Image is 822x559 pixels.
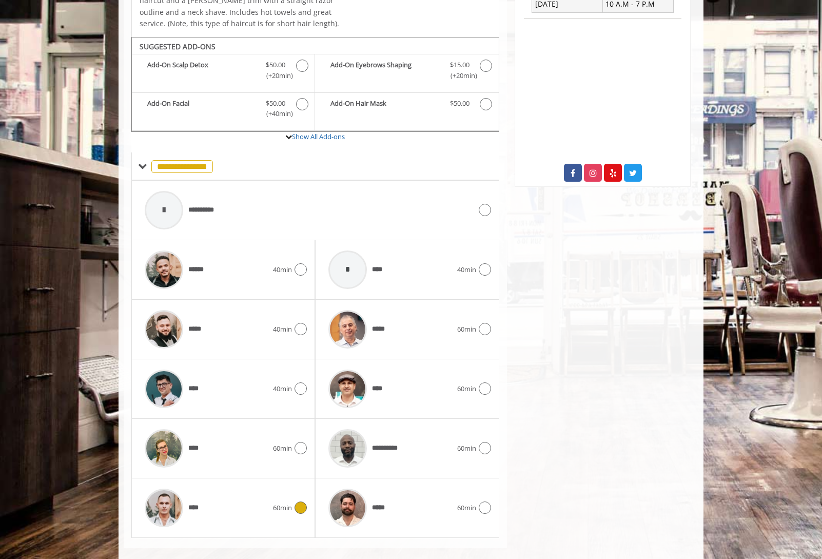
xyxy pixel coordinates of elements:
[450,60,469,70] span: $15.00
[330,60,439,81] b: Add-On Eyebrows Shaping
[457,443,476,454] span: 60min
[457,503,476,513] span: 60min
[261,70,291,81] span: (+20min )
[320,60,493,84] label: Add-On Eyebrows Shaping
[261,108,291,119] span: (+40min )
[273,383,292,394] span: 40min
[273,264,292,275] span: 40min
[131,37,499,132] div: The Made Man Haircut And Beard Trim Add-onS
[137,98,309,122] label: Add-On Facial
[273,443,292,454] span: 60min
[457,383,476,394] span: 60min
[266,60,285,70] span: $50.00
[147,98,256,120] b: Add-On Facial
[444,70,475,81] span: (+20min )
[320,98,493,113] label: Add-On Hair Mask
[140,42,216,51] b: SUGGESTED ADD-ONS
[137,60,309,84] label: Add-On Scalp Detox
[457,264,476,275] span: 40min
[292,132,345,141] a: Show All Add-ons
[147,60,256,81] b: Add-On Scalp Detox
[330,98,439,110] b: Add-On Hair Mask
[450,98,469,109] span: $50.00
[273,503,292,513] span: 60min
[266,98,285,109] span: $50.00
[457,324,476,335] span: 60min
[273,324,292,335] span: 40min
